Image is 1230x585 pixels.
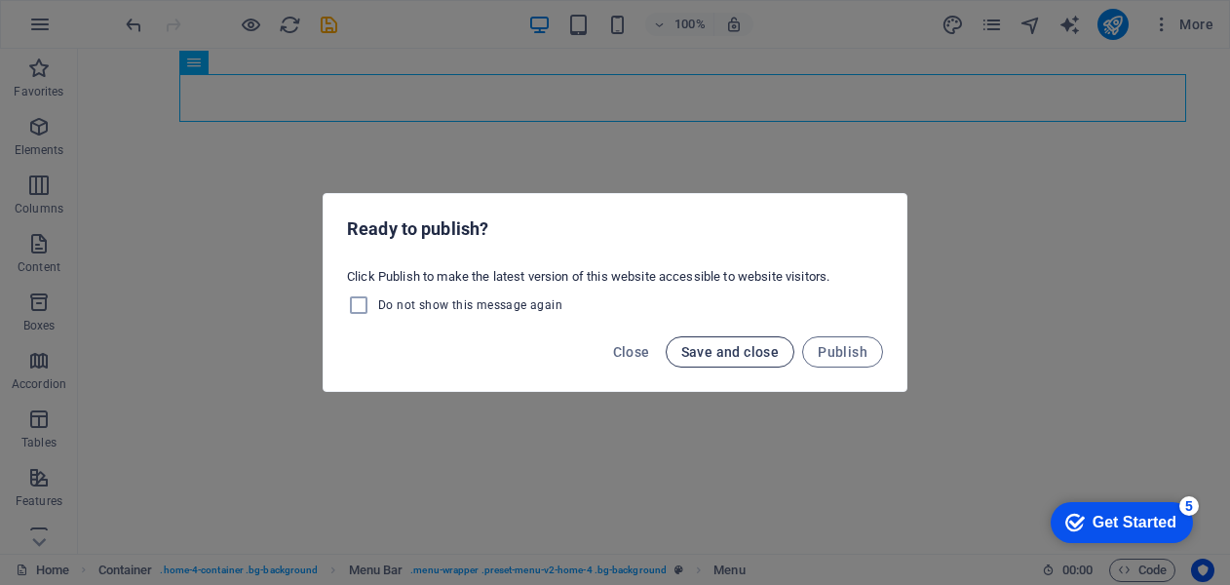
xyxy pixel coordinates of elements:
[16,10,158,51] div: Get Started 5 items remaining, 0% complete
[681,344,780,360] span: Save and close
[347,217,883,241] h2: Ready to publish?
[613,344,650,360] span: Close
[324,260,906,325] div: Click Publish to make the latest version of this website accessible to website visitors.
[818,344,867,360] span: Publish
[802,336,883,368] button: Publish
[666,336,795,368] button: Save and close
[378,297,562,313] span: Do not show this message again
[605,336,658,368] button: Close
[144,4,164,23] div: 5
[58,21,141,39] div: Get Started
